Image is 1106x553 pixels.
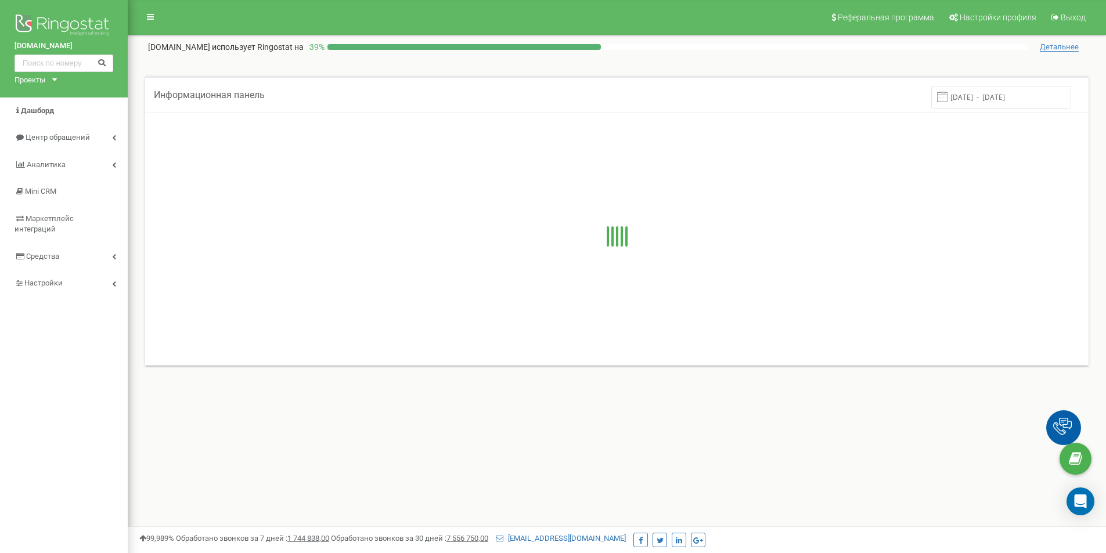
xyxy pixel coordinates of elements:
[287,534,329,543] u: 1 744 838,00
[24,279,63,287] span: Настройки
[25,187,56,196] span: Mini CRM
[148,41,304,53] p: [DOMAIN_NAME]
[27,160,66,169] span: Аналитика
[176,534,329,543] span: Обработано звонков за 7 дней :
[960,13,1036,22] span: Настройки профиля
[446,534,488,543] u: 7 556 750,00
[496,534,626,543] a: [EMAIL_ADDRESS][DOMAIN_NAME]
[26,252,59,261] span: Средства
[15,55,113,72] input: Поиск по номеру
[1040,42,1079,52] span: Детальнее
[26,133,90,142] span: Центр обращений
[304,41,327,53] p: 39 %
[139,534,174,543] span: 99,989%
[1061,13,1086,22] span: Выход
[1067,487,1094,515] div: Open Intercom Messenger
[838,13,934,22] span: Реферальная программа
[331,534,488,543] span: Обработано звонков за 30 дней :
[15,41,113,52] a: [DOMAIN_NAME]
[15,12,113,41] img: Ringostat logo
[21,106,54,115] span: Дашборд
[15,75,45,86] div: Проекты
[15,214,74,234] span: Маркетплейс интеграций
[154,89,265,100] span: Информационная панель
[212,42,304,52] span: использует Ringostat на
